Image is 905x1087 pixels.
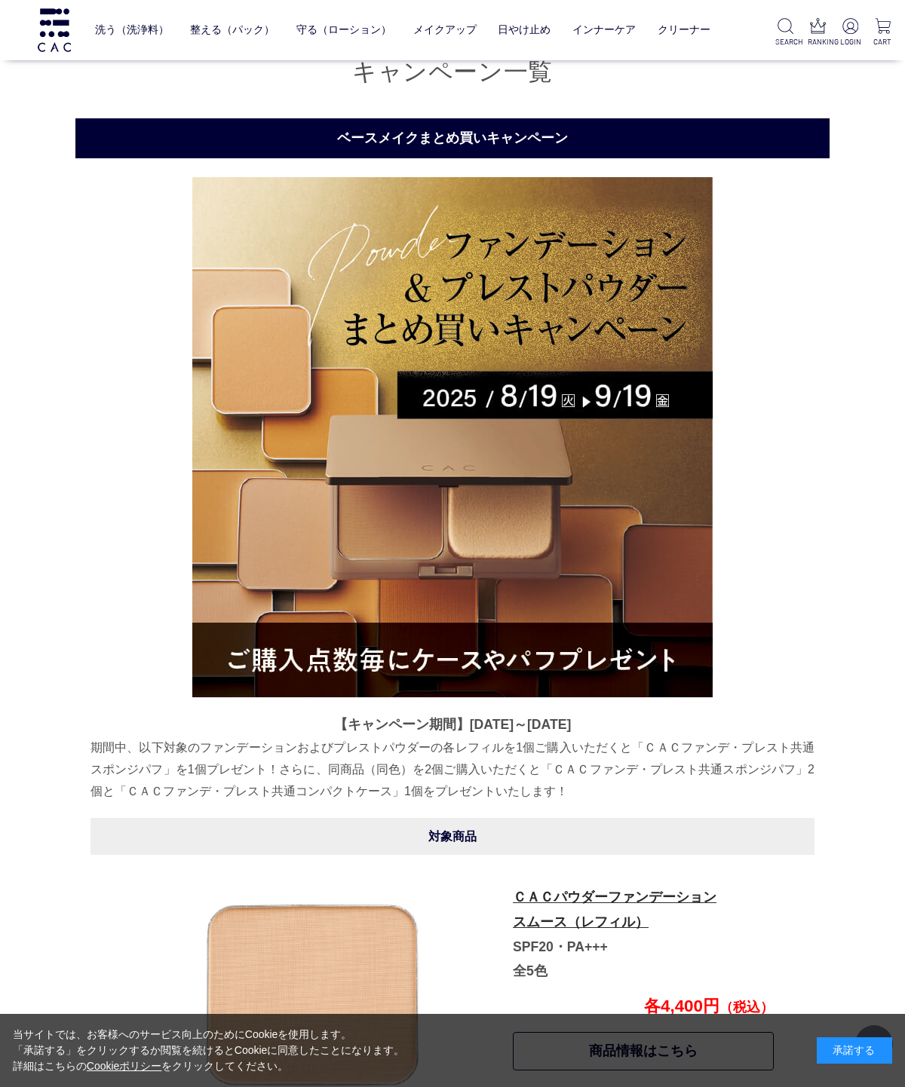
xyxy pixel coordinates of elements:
a: SEARCH [775,18,796,47]
p: SPF20・PA+++ 全5色 [513,885,772,983]
a: 整える（パック） [190,12,275,47]
p: RANKING [808,36,828,47]
a: 日やけ止め [498,12,551,47]
p: CART [873,36,893,47]
img: logo [35,8,73,51]
div: 承諾する [817,1037,892,1064]
a: CART [873,18,893,47]
p: 【キャンペーン期間】[DATE]～[DATE] [90,712,814,736]
span: （税込） [719,1000,774,1015]
div: 当サイトでは、お客様へのサービス向上のためにCookieを使用します。 「承諾する」をクリックするか閲覧を続けるとCookieに同意したことになります。 詳細はこちらの をクリックしてください。 [13,1027,405,1074]
p: LOGIN [840,36,861,47]
div: 対象商品 [90,818,814,855]
h2: ベースメイクまとめ買いキャンペーン [75,118,830,158]
a: Cookieポリシー [87,1060,162,1072]
a: ＣＡＣパウダーファンデーションスムース（レフィル） [513,890,716,929]
a: 洗う（洗浄料） [95,12,169,47]
h1: キャンペーン一覧 [75,56,830,88]
p: 各4,400円 [511,997,774,1017]
p: SEARCH [775,36,796,47]
a: 守る（ローション） [296,12,391,47]
a: メイクアップ [413,12,477,47]
img: ベースメイクまとめ買いキャンペーン [192,177,713,697]
a: クリーナー [658,12,710,47]
a: インナーケア [572,12,636,47]
a: RANKING [808,18,828,47]
a: LOGIN [840,18,861,47]
p: 期間中、以下対象のファンデーションおよびプレストパウダーの各レフィルを1個ご購入いただくと「ＣＡＣファンデ・プレスト共通スポンジパフ」を1個プレゼント！さらに、同商品（同色）を2個ご購入いただく... [90,736,814,803]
